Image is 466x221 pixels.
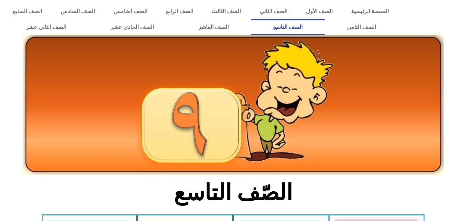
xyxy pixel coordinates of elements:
[342,3,398,19] a: الصفحة الرئيسية
[250,3,297,19] a: الصف الثاني
[105,3,157,19] a: الصف الخامس
[119,179,347,206] h2: الصّف التاسع
[325,19,398,35] a: الصف الثامن
[157,3,202,19] a: الصف الرابع
[176,19,251,35] a: الصف العاشر
[3,19,88,35] a: الصف الثاني عشر
[251,19,325,35] a: الصف التاسع
[3,3,51,19] a: الصف السابع
[297,3,342,19] a: الصف الأول
[51,3,104,19] a: الصف السادس
[88,19,176,35] a: الصف الحادي عشر
[202,3,250,19] a: الصف الثالث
